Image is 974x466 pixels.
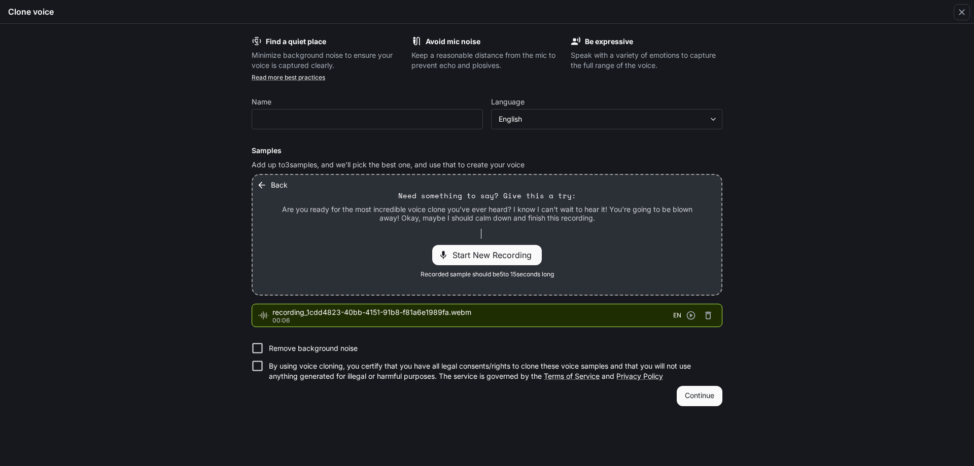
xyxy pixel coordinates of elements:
[673,310,681,320] span: EN
[269,361,714,381] p: By using voice cloning, you certify that you have all legal consents/rights to clone these voice ...
[453,249,538,261] span: Start New Recording
[616,372,663,380] a: Privacy Policy
[677,386,722,406] button: Continue
[266,37,326,46] b: Find a quiet place
[272,307,673,317] span: recording_1cdd4823-40bb-4151-91b8-f81a6e1989fa.webm
[252,98,271,105] p: Name
[426,37,480,46] b: Avoid mic noise
[492,114,722,124] div: English
[252,74,325,81] a: Read more best practices
[255,175,292,195] button: Back
[432,245,542,265] div: Start New Recording
[277,205,697,223] p: Are you ready for the most incredible voice clone you've ever heard? I know I can't wait to hear ...
[8,6,54,17] h5: Clone voice
[411,50,563,70] p: Keep a reasonable distance from the mic to prevent echo and plosives.
[421,269,554,279] span: Recorded sample should be 5 to 15 seconds long
[252,146,722,156] h6: Samples
[499,114,706,124] div: English
[252,50,403,70] p: Minimize background noise to ensure your voice is captured clearly.
[571,50,722,70] p: Speak with a variety of emotions to capture the full range of the voice.
[398,191,576,201] p: Need something to say? Give this a try:
[272,317,673,324] p: 00:06
[491,98,525,105] p: Language
[252,160,722,170] p: Add up to 3 samples, and we'll pick the best one, and use that to create your voice
[585,37,633,46] b: Be expressive
[269,343,358,353] p: Remove background noise
[544,372,600,380] a: Terms of Service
